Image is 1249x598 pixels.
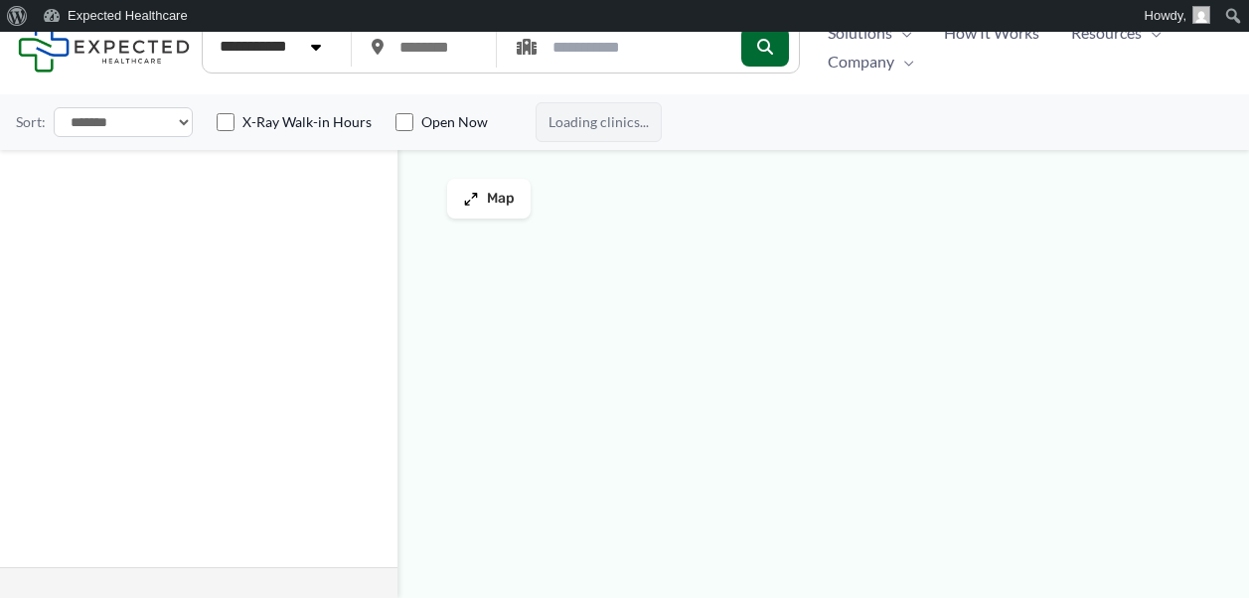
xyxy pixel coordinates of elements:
[812,18,928,48] a: SolutionsMenu Toggle
[894,47,914,76] span: Menu Toggle
[16,109,46,135] label: Sort:
[944,18,1039,48] span: How It Works
[1055,18,1177,48] a: ResourcesMenu Toggle
[18,22,190,73] img: Expected Healthcare Logo - side, dark font, small
[812,47,930,76] a: CompanyMenu Toggle
[242,112,372,132] label: X-Ray Walk-in Hours
[447,179,531,219] button: Map
[463,191,479,207] img: Maximize
[892,18,912,48] span: Menu Toggle
[1142,18,1162,48] span: Menu Toggle
[536,102,662,142] span: Loading clinics...
[828,18,892,48] span: Solutions
[487,191,515,208] span: Map
[828,47,894,76] span: Company
[928,18,1055,48] a: How It Works
[421,112,488,132] label: Open Now
[1071,18,1142,48] span: Resources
